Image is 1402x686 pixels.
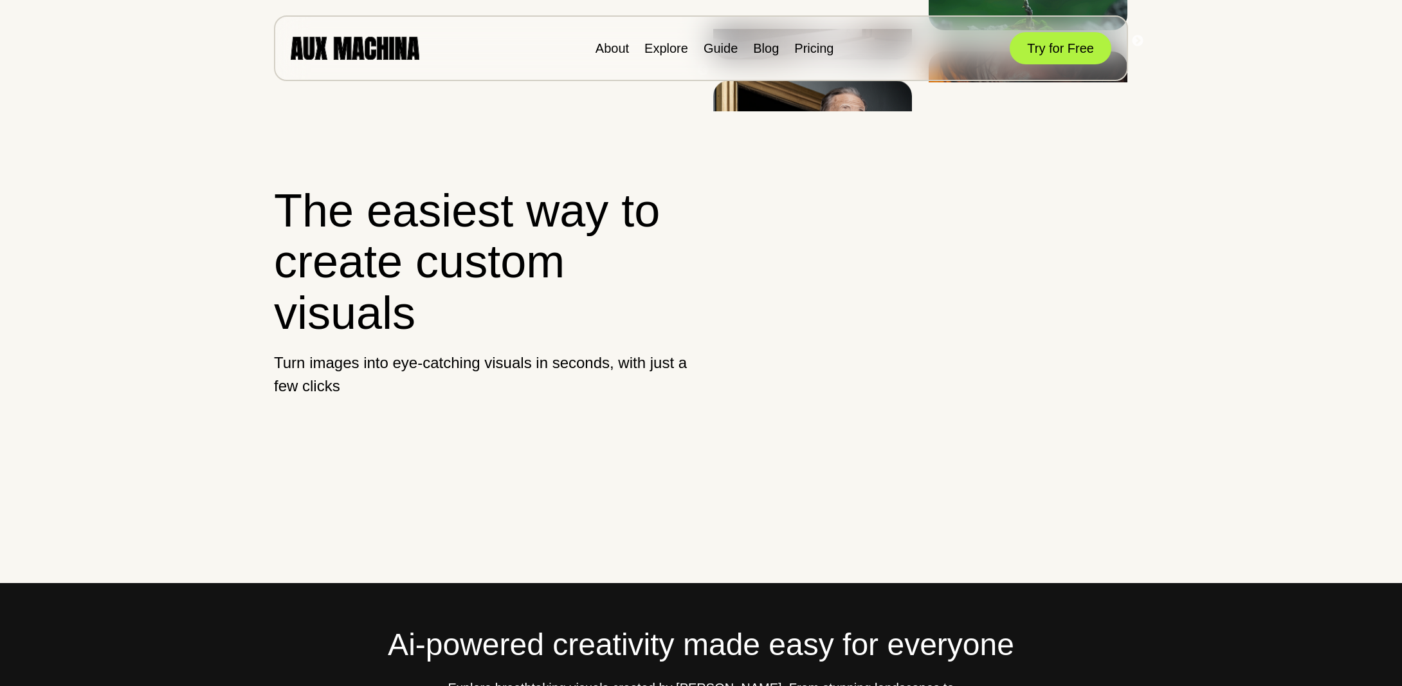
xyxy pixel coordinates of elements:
[596,41,629,55] a: About
[1010,32,1111,64] button: Try for Free
[753,41,779,55] a: Blog
[644,41,688,55] a: Explore
[274,622,1128,668] h2: Ai-powered creativity made easy for everyone
[704,41,738,55] a: Guide
[291,37,419,59] img: AUX MACHINA
[274,185,690,338] h1: The easiest way to create custom visuals
[274,351,690,398] p: Turn images into eye-catching visuals in seconds, with just a few clicks
[794,41,833,55] a: Pricing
